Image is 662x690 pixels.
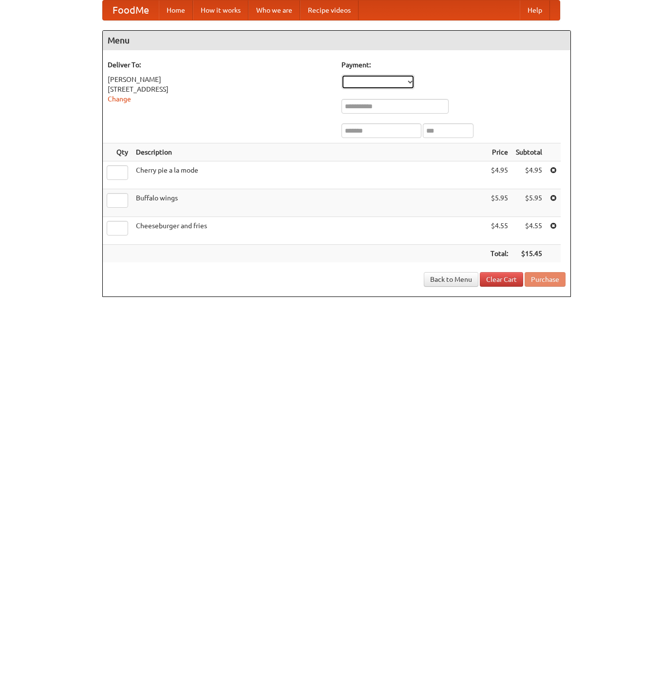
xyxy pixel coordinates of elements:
[512,217,546,245] td: $4.55
[103,31,570,50] h4: Menu
[525,272,566,287] button: Purchase
[248,0,300,20] a: Who we are
[512,245,546,263] th: $15.45
[487,143,512,161] th: Price
[487,245,512,263] th: Total:
[159,0,193,20] a: Home
[480,272,523,287] a: Clear Cart
[103,143,132,161] th: Qty
[132,189,487,217] td: Buffalo wings
[108,60,332,70] h5: Deliver To:
[193,0,248,20] a: How it works
[487,189,512,217] td: $5.95
[132,161,487,189] td: Cherry pie a la mode
[341,60,566,70] h5: Payment:
[512,143,546,161] th: Subtotal
[108,75,332,84] div: [PERSON_NAME]
[512,189,546,217] td: $5.95
[487,217,512,245] td: $4.55
[108,84,332,94] div: [STREET_ADDRESS]
[103,0,159,20] a: FoodMe
[512,161,546,189] td: $4.95
[520,0,550,20] a: Help
[424,272,478,287] a: Back to Menu
[108,95,131,103] a: Change
[300,0,359,20] a: Recipe videos
[132,143,487,161] th: Description
[487,161,512,189] td: $4.95
[132,217,487,245] td: Cheeseburger and fries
